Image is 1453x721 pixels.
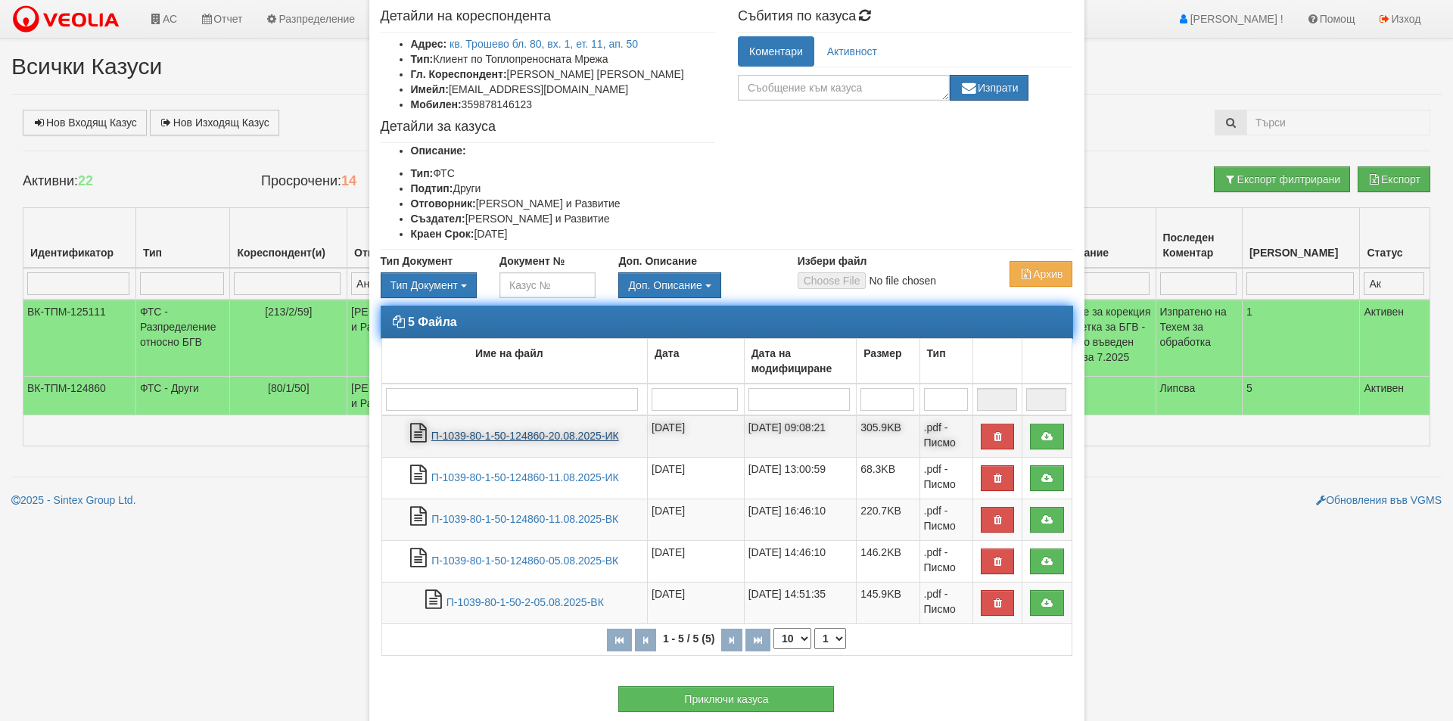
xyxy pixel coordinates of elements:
td: .pdf - Писмо [919,541,973,583]
label: Документ № [499,253,565,269]
tr: П-1039-80-1-50-2-05.08.2025-ВК.pdf - Писмо [381,583,1072,624]
b: Краен Срок: [411,228,474,240]
label: Доп. Описание [618,253,696,269]
td: [DATE] 16:46:10 [744,499,857,541]
b: Имейл: [411,83,449,95]
b: Дата на модифициране [751,347,832,374]
button: Следваща страница [721,629,742,651]
td: 146.2KB [857,541,919,583]
b: Създател: [411,213,465,225]
li: ФТС [411,166,716,181]
td: .pdf - Писмо [919,415,973,458]
td: [DATE] [648,415,745,458]
button: Приключи казуса [618,686,834,712]
button: Архив [1010,261,1072,287]
b: Дата [655,347,679,359]
a: П-1039-80-1-50-2-05.08.2025-ВК [446,596,604,608]
td: Тип: No sort applied, activate to apply an ascending sort [919,339,973,384]
b: Отговорник: [411,197,476,210]
button: Изпрати [950,75,1028,101]
label: Тип Документ [381,253,453,269]
td: .pdf - Писмо [919,458,973,499]
td: : No sort applied, activate to apply an ascending sort [973,339,1022,384]
td: Дата: No sort applied, activate to apply an ascending sort [648,339,745,384]
a: П-1039-80-1-50-124860-20.08.2025-ИК [431,430,619,442]
b: Размер [863,347,901,359]
tr: П-1039-80-1-50-124860-11.08.2025-ИК.pdf - Писмо [381,458,1072,499]
div: Двоен клик, за изчистване на избраната стойност. [381,272,477,298]
td: Име на файл: No sort applied, activate to apply an ascending sort [381,339,648,384]
td: [DATE] [648,583,745,624]
span: 1 - 5 / 5 (5) [659,632,718,645]
b: Име на файл [475,347,543,359]
span: Доп. Описание [628,279,702,291]
li: [PERSON_NAME] [PERSON_NAME] [411,67,716,82]
select: Брой редове на страница [773,628,811,649]
b: Адрес: [411,38,447,50]
a: П-1039-80-1-50-124860-11.08.2025-ВК [431,513,618,525]
td: .pdf - Писмо [919,583,973,624]
strong: 5 Файла [408,315,457,328]
li: 359878146123 [411,97,716,112]
td: 145.9KB [857,583,919,624]
li: [PERSON_NAME] и Развитие [411,211,716,226]
tr: П-1039-80-1-50-124860-20.08.2025-ИК.pdf - Писмо [381,415,1072,458]
h4: Събития по казуса [738,9,1073,24]
button: Последна страница [745,629,770,651]
b: Тип [927,347,946,359]
td: [DATE] [648,458,745,499]
li: [DATE] [411,226,716,241]
b: Гл. Кореспондент: [411,68,507,80]
a: Активност [816,36,888,67]
b: Тип: [411,53,434,65]
td: [DATE] 09:08:21 [744,415,857,458]
td: [DATE] [648,499,745,541]
input: Казус № [499,272,596,298]
button: Доп. Описание [618,272,720,298]
td: [DATE] 13:00:59 [744,458,857,499]
td: .pdf - Писмо [919,499,973,541]
a: Коментари [738,36,814,67]
td: [DATE] 14:46:10 [744,541,857,583]
li: [EMAIL_ADDRESS][DOMAIN_NAME] [411,82,716,97]
b: Тип: [411,167,434,179]
td: [DATE] [648,541,745,583]
td: Размер: No sort applied, activate to apply an ascending sort [857,339,919,384]
td: 68.3KB [857,458,919,499]
h4: Детайли за казуса [381,120,716,135]
a: П-1039-80-1-50-124860-05.08.2025-ВК [431,555,618,567]
h4: Детайли на кореспондента [381,9,716,24]
span: Тип Документ [390,279,458,291]
tr: П-1039-80-1-50-124860-11.08.2025-ВК.pdf - Писмо [381,499,1072,541]
td: 305.9KB [857,415,919,458]
b: Описание: [411,145,466,157]
a: П-1039-80-1-50-124860-11.08.2025-ИК [431,471,619,483]
b: Мобилен: [411,98,462,110]
select: Страница номер [814,628,846,649]
button: Предишна страница [635,629,656,651]
tr: П-1039-80-1-50-124860-05.08.2025-ВК.pdf - Писмо [381,541,1072,583]
li: Клиент по Топлопреносната Мрежа [411,51,716,67]
b: Подтип: [411,182,453,194]
td: 220.7KB [857,499,919,541]
td: : No sort applied, activate to apply an ascending sort [1022,339,1072,384]
div: Двоен клик, за изчистване на избраната стойност. [618,272,774,298]
li: Други [411,181,716,196]
td: [DATE] 14:51:35 [744,583,857,624]
label: Избери файл [798,253,867,269]
td: Дата на модифициране: No sort applied, activate to apply an ascending sort [744,339,857,384]
button: Тип Документ [381,272,477,298]
li: [PERSON_NAME] и Развитие [411,196,716,211]
a: кв. Трошево бл. 80, вх. 1, ет. 11, ап. 50 [450,38,638,50]
button: Първа страница [607,629,632,651]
